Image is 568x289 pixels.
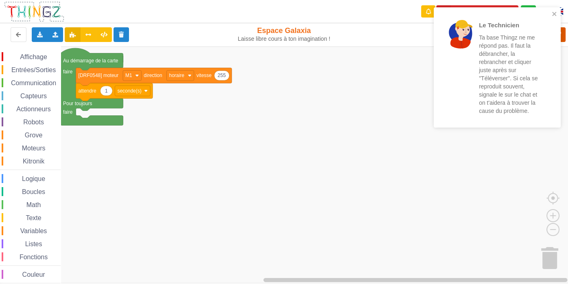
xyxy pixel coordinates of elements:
[19,53,48,60] span: Affichage
[79,73,119,78] text: [DRF0548] moteur
[236,26,332,42] div: Espace Galaxia
[436,5,518,18] button: Appairer une carte
[218,73,226,78] text: 255
[63,68,73,74] text: faire
[24,240,44,247] span: Listes
[169,73,184,78] text: horaire
[24,214,42,221] span: Texte
[19,93,48,99] span: Capteurs
[21,175,46,182] span: Logique
[22,119,45,126] span: Robots
[18,254,49,260] span: Fonctions
[552,11,557,18] button: close
[236,35,332,42] div: Laisse libre cours à ton imagination !
[117,88,141,94] text: seconde(s)
[21,188,46,195] span: Boucles
[125,73,132,78] text: M1
[63,100,92,106] text: Pour toujours
[63,57,118,63] text: Au démarrage de la carte
[21,145,47,152] span: Moteurs
[105,88,108,94] text: 1
[25,201,42,208] span: Math
[15,106,52,113] span: Actionneurs
[22,158,46,165] span: Kitronik
[10,79,57,86] span: Communication
[19,227,48,234] span: Variables
[479,33,542,115] p: Ta base Thingz ne me répond pas. Il faut la débrancher, la rebrancher et cliquer juste après sur ...
[10,66,57,73] span: Entrées/Sorties
[197,73,212,78] text: vitesse
[24,132,44,139] span: Grove
[479,21,542,29] p: Le Technicien
[63,109,73,115] text: faire
[144,73,162,78] text: direction
[21,271,46,278] span: Couleur
[79,88,96,94] text: attendre
[4,1,65,22] img: thingz_logo.png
